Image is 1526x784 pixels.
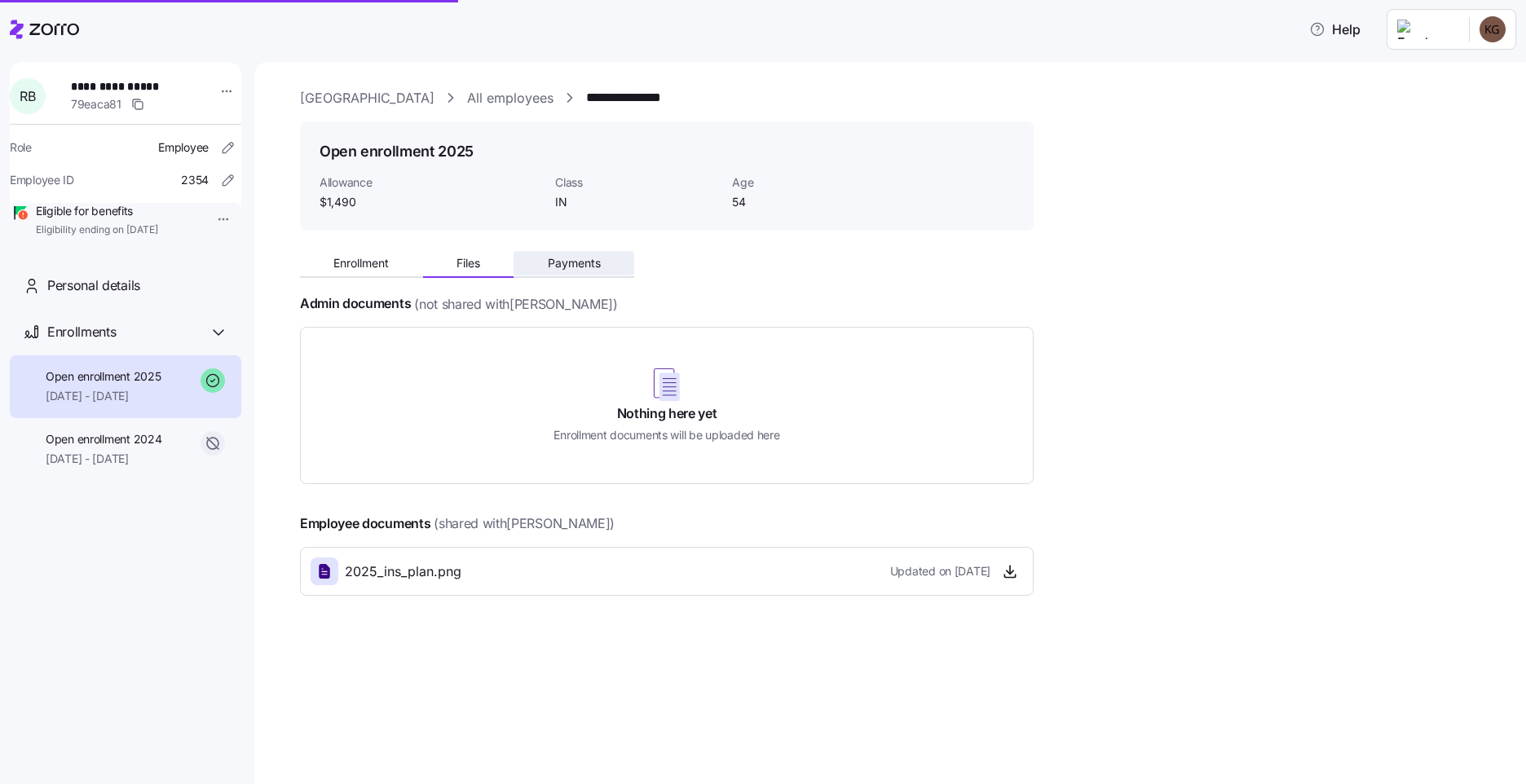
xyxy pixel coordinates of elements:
h4: Admin documents [300,294,411,313]
span: Employee [158,139,209,156]
span: Open enrollment 2024 [46,431,161,447]
span: $1,490 [320,194,542,210]
h4: Nothing here yet [617,404,717,423]
span: Payments [548,258,601,269]
span: Class [555,174,719,191]
span: Updated on [DATE] [890,563,990,579]
span: IN [555,194,719,210]
img: b34cea83cf096b89a2fb04a6d3fa81b3 [1480,16,1506,42]
span: Enrollment [333,258,389,269]
span: Role [10,139,32,156]
span: Enrollments [47,322,116,342]
span: 79eaca81 [71,96,121,112]
span: Eligible for benefits [36,203,158,219]
span: Personal details [47,275,140,296]
span: Employee ID [10,172,74,188]
span: Age [732,174,896,191]
h1: Open enrollment 2025 [320,141,474,161]
span: Allowance [320,174,542,191]
a: All employees [467,88,554,108]
h5: Enrollment documents will be uploaded here [554,426,779,443]
span: 54 [732,194,896,210]
span: Open enrollment 2025 [46,368,161,385]
span: (shared with [PERSON_NAME] ) [434,513,615,534]
span: Files [456,258,480,269]
span: Help [1309,20,1361,39]
span: R B [20,90,35,103]
span: Eligibility ending on [DATE] [36,223,158,237]
a: [GEOGRAPHIC_DATA] [300,88,434,108]
span: 2025_ins_plan.png [345,562,461,582]
button: Help [1296,13,1374,46]
span: [DATE] - [DATE] [46,388,161,404]
span: [DATE] - [DATE] [46,451,161,467]
span: (not shared with [PERSON_NAME] ) [414,294,617,315]
h4: Employee documents [300,514,430,533]
span: 2354 [181,172,209,188]
img: Employer logo [1397,20,1456,39]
